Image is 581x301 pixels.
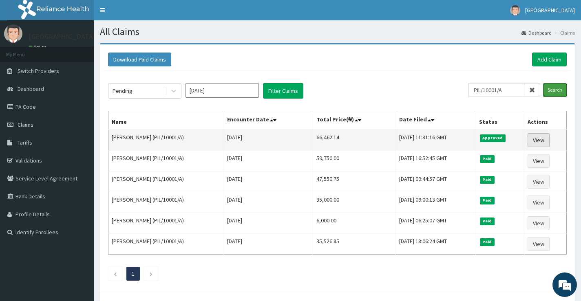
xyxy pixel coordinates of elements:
input: Select Month and Year [186,83,259,98]
td: [DATE] [224,171,313,192]
td: [PERSON_NAME] (PIL/10001/A) [108,192,224,213]
span: Paid [480,176,495,183]
td: [DATE] [224,192,313,213]
td: 35,526.85 [313,234,396,255]
th: Actions [524,111,567,130]
li: Claims [552,29,575,36]
span: Paid [480,197,495,204]
a: View [528,133,550,147]
input: Search [543,83,567,97]
td: [PERSON_NAME] (PIL/10001/A) [108,234,224,255]
td: [DATE] [224,213,313,234]
div: Pending [113,87,133,95]
td: [PERSON_NAME] (PIL/10001/A) [108,151,224,171]
td: [PERSON_NAME] (PIL/10001/A) [108,213,224,234]
td: [DATE] [224,130,313,151]
h1: All Claims [100,26,575,37]
th: Status [476,111,524,130]
td: [DATE] 16:52:45 GMT [396,151,476,171]
a: View [528,216,550,230]
a: View [528,175,550,189]
textarea: Type your message and hit 'Enter' [4,208,155,237]
span: Approved [480,134,506,142]
th: Date Filed [396,111,476,130]
td: [PERSON_NAME] (PIL/10001/A) [108,171,224,192]
td: [DATE] 11:31:16 GMT [396,130,476,151]
td: [DATE] 09:44:57 GMT [396,171,476,192]
input: Search by HMO ID [468,83,524,97]
td: 6,000.00 [313,213,396,234]
p: [GEOGRAPHIC_DATA] [29,33,96,40]
th: Total Price(₦) [313,111,396,130]
img: d_794563401_company_1708531726252_794563401 [15,41,33,61]
a: Next page [149,270,153,277]
a: Page 1 is your current page [132,270,135,277]
td: 66,462.14 [313,130,396,151]
button: Download Paid Claims [108,53,171,66]
img: User Image [4,24,22,43]
th: Encounter Date [224,111,313,130]
span: Claims [18,121,33,128]
td: [DATE] [224,151,313,171]
th: Name [108,111,224,130]
span: We're online! [47,95,113,178]
a: Add Claim [532,53,567,66]
td: [DATE] 06:25:07 GMT [396,213,476,234]
a: Previous page [113,270,117,277]
a: View [528,154,550,168]
a: View [528,196,550,209]
span: Paid [480,238,495,246]
span: Dashboard [18,85,44,92]
td: 35,000.00 [313,192,396,213]
td: 47,550.75 [313,171,396,192]
img: User Image [510,5,520,15]
button: Filter Claims [263,83,303,99]
span: Tariffs [18,139,32,146]
a: Online [29,44,48,50]
span: Paid [480,218,495,225]
td: [DATE] [224,234,313,255]
td: [DATE] 09:00:13 GMT [396,192,476,213]
a: Dashboard [521,29,552,36]
td: [DATE] 18:06:24 GMT [396,234,476,255]
span: Switch Providers [18,67,59,75]
td: [PERSON_NAME] (PIL/10001/A) [108,130,224,151]
span: Paid [480,155,495,163]
div: Chat with us now [42,46,137,56]
div: Minimize live chat window [134,4,153,24]
a: View [528,237,550,251]
span: [GEOGRAPHIC_DATA] [525,7,575,14]
td: 59,750.00 [313,151,396,171]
